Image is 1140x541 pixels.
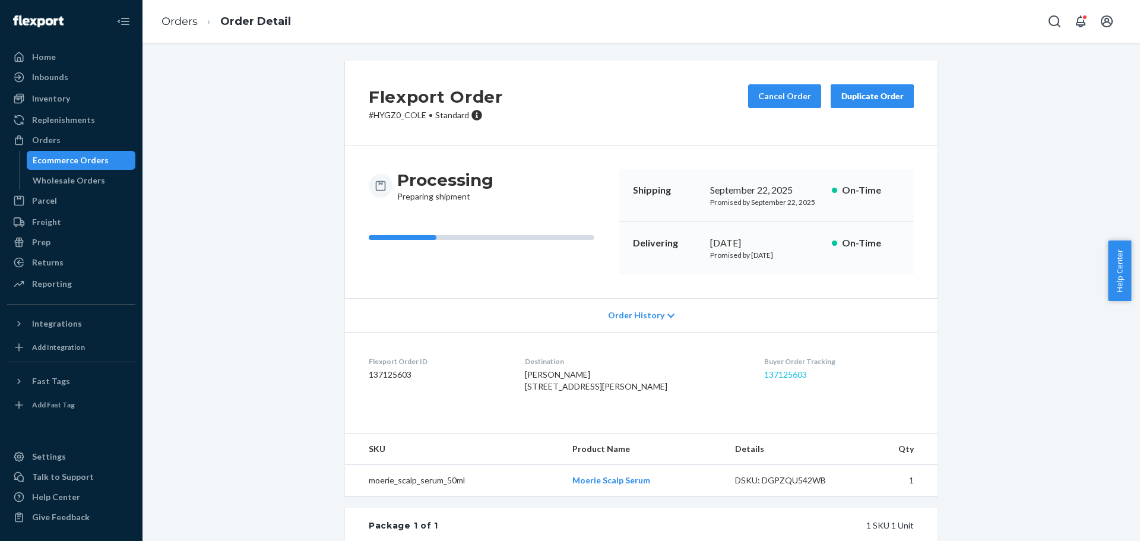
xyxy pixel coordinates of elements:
[726,434,856,465] th: Details
[1095,10,1119,33] button: Open account menu
[735,474,847,486] div: DSKU: DGPZQU542WB
[1108,241,1131,301] button: Help Center
[764,369,807,379] a: 137125603
[710,184,822,197] div: September 22, 2025
[152,4,300,39] ol: breadcrumbs
[33,175,105,186] div: Wholesale Orders
[1069,10,1092,33] button: Open notifications
[32,51,56,63] div: Home
[1043,10,1066,33] button: Open Search Box
[13,15,64,27] img: Flexport logo
[32,491,80,503] div: Help Center
[856,434,938,465] th: Qty
[32,278,72,290] div: Reporting
[32,134,61,146] div: Orders
[32,318,82,330] div: Integrations
[7,508,135,527] button: Give Feedback
[112,10,135,33] button: Close Navigation
[435,110,469,120] span: Standard
[32,471,94,483] div: Talk to Support
[369,520,438,531] div: Package 1 of 1
[7,396,135,415] a: Add Fast Tag
[572,475,650,485] a: Moerie Scalp Serum
[32,342,85,352] div: Add Integration
[7,314,135,333] button: Integrations
[32,236,50,248] div: Prep
[369,84,503,109] h2: Flexport Order
[27,151,136,170] a: Ecommerce Orders
[7,372,135,391] button: Fast Tags
[32,93,70,105] div: Inventory
[369,369,506,381] dd: 137125603
[369,109,503,121] p: # HYGZ0_COLE
[7,68,135,87] a: Inbounds
[7,48,135,67] a: Home
[842,236,900,250] p: On-Time
[7,274,135,293] a: Reporting
[710,197,822,207] p: Promised by September 22, 2025
[7,447,135,466] a: Settings
[842,184,900,197] p: On-Time
[764,356,914,366] dt: Buyer Order Tracking
[345,465,563,496] td: moerie_scalp_serum_50ml
[710,236,822,250] div: [DATE]
[32,71,68,83] div: Inbounds
[27,171,136,190] a: Wholesale Orders
[7,89,135,108] a: Inventory
[32,375,70,387] div: Fast Tags
[633,236,701,250] p: Delivering
[369,356,506,366] dt: Flexport Order ID
[7,233,135,252] a: Prep
[748,84,821,108] button: Cancel Order
[32,451,66,463] div: Settings
[7,253,135,272] a: Returns
[7,467,135,486] a: Talk to Support
[7,213,135,232] a: Freight
[633,184,701,197] p: Shipping
[32,511,90,523] div: Give Feedback
[438,520,914,531] div: 1 SKU 1 Unit
[7,488,135,507] a: Help Center
[831,84,914,108] button: Duplicate Order
[397,169,493,203] div: Preparing shipment
[525,356,746,366] dt: Destination
[32,114,95,126] div: Replenishments
[33,154,109,166] div: Ecommerce Orders
[7,191,135,210] a: Parcel
[32,400,75,410] div: Add Fast Tag
[710,250,822,260] p: Promised by [DATE]
[608,309,664,321] span: Order History
[563,434,726,465] th: Product Name
[32,216,61,228] div: Freight
[161,15,198,28] a: Orders
[345,434,563,465] th: SKU
[429,110,433,120] span: •
[397,169,493,191] h3: Processing
[7,110,135,129] a: Replenishments
[32,257,64,268] div: Returns
[841,90,904,102] div: Duplicate Order
[525,369,667,391] span: [PERSON_NAME] [STREET_ADDRESS][PERSON_NAME]
[32,195,57,207] div: Parcel
[220,15,291,28] a: Order Detail
[7,131,135,150] a: Orders
[856,465,938,496] td: 1
[7,338,135,357] a: Add Integration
